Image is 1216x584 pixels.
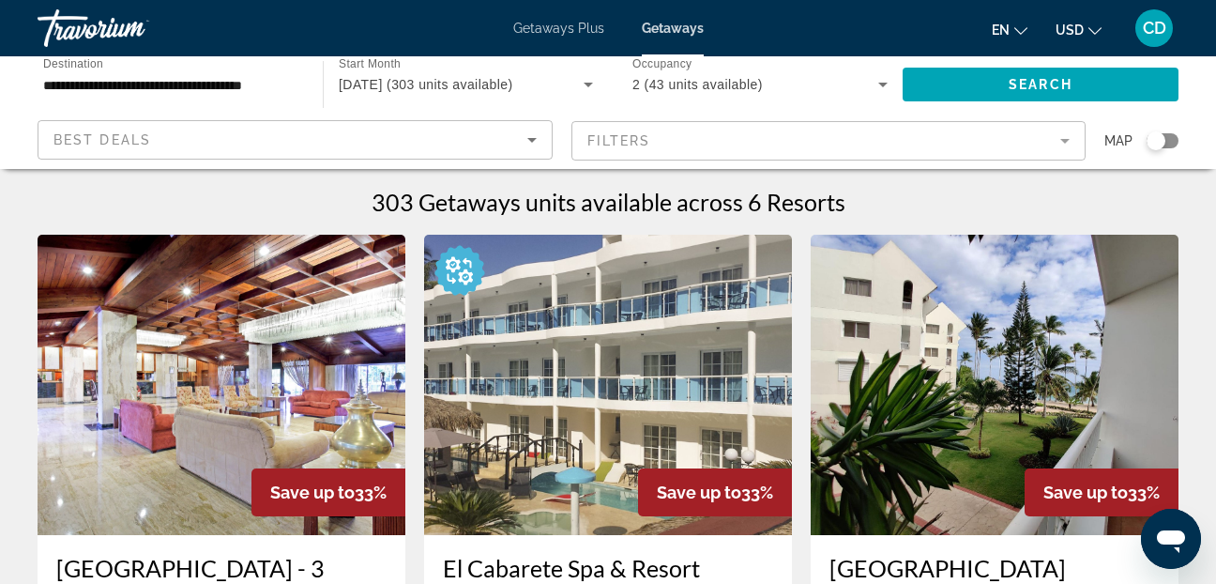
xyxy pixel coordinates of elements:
span: [DATE] (303 units available) [339,77,513,92]
div: 33% [638,469,792,516]
span: en [992,23,1010,38]
span: Occupancy [632,58,692,70]
span: Start Month [339,58,401,70]
div: 33% [1025,469,1178,516]
a: [GEOGRAPHIC_DATA] [829,554,1160,582]
span: Save up to [1043,483,1128,502]
a: Getaways Plus [513,21,604,36]
div: 33% [251,469,405,516]
a: Getaways [642,21,704,36]
button: Search [903,68,1178,101]
button: Change currency [1056,16,1102,43]
span: Destination [43,57,103,69]
mat-select: Sort by [53,129,537,151]
img: 3930E01X.jpg [811,235,1178,535]
span: Save up to [270,483,355,502]
a: Travorium [38,4,225,53]
span: USD [1056,23,1084,38]
span: 2 (43 units available) [632,77,763,92]
span: Search [1009,77,1072,92]
span: Best Deals [53,132,151,147]
img: DS94E01X.jpg [38,235,405,535]
button: Change language [992,16,1027,43]
iframe: Bouton de lancement de la fenêtre de messagerie [1141,509,1201,569]
a: El Cabarete Spa & Resort [443,554,773,582]
img: D826E01X.jpg [424,235,792,535]
button: Filter [571,120,1087,161]
span: CD [1143,19,1166,38]
h1: 303 Getaways units available across 6 Resorts [372,188,845,216]
span: Save up to [657,483,741,502]
button: User Menu [1130,8,1178,48]
span: Map [1104,128,1132,154]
